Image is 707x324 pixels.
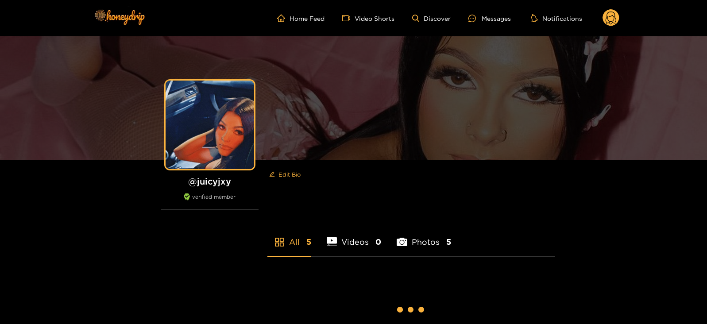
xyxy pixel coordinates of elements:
[277,14,290,22] span: home
[161,176,259,187] h1: @ juicyjxy
[375,236,381,247] span: 0
[327,216,382,256] li: Videos
[267,216,311,256] li: All
[412,15,451,22] a: Discover
[446,236,451,247] span: 5
[306,236,311,247] span: 5
[269,171,275,178] span: edit
[342,14,355,22] span: video-camera
[274,237,285,247] span: appstore
[267,167,302,181] button: editEdit Bio
[468,13,511,23] div: Messages
[161,193,259,210] div: verified member
[529,14,585,23] button: Notifications
[397,216,451,256] li: Photos
[342,14,394,22] a: Video Shorts
[277,14,325,22] a: Home Feed
[278,170,301,179] span: Edit Bio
